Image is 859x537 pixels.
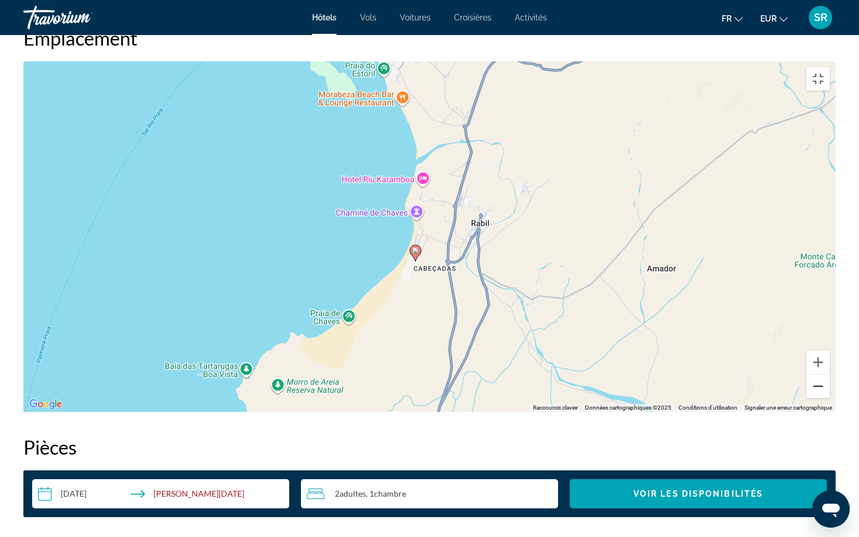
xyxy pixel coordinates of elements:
a: Voitures [400,13,431,22]
iframe: Bouton de lancement de la fenêtre de messagerie [812,490,850,528]
a: Activités [515,13,547,22]
img: Google [26,397,65,412]
button: Zoom arrière [806,375,830,398]
button: Passer en plein écran [806,67,830,91]
span: EUR [760,14,777,23]
a: Hôtels [312,13,337,22]
span: , 1 [366,489,406,498]
button: Zoom avant [806,351,830,374]
button: Check-in date: Dec 25, 2025 Check-out date: Jan 4, 2026 [32,479,289,508]
span: Données cartographiques ©2025 [585,404,671,411]
a: Travorium [23,2,140,33]
h2: Pièces [23,435,836,459]
button: Change currency [760,10,788,27]
a: Vols [360,13,376,22]
button: Change language [722,10,743,27]
button: Raccourcis clavier [533,404,578,412]
span: Chambre [374,489,406,498]
span: 2 [335,489,366,498]
span: Voir les disponibilités [633,489,763,498]
a: Conditions d'utilisation (s'ouvre dans un nouvel onglet) [678,404,737,411]
button: Voir les disponibilités [570,479,827,508]
a: Croisières [454,13,491,22]
h2: Emplacement [23,26,836,50]
a: Signaler une erreur cartographique [744,404,832,411]
span: Adultes [340,489,366,498]
span: fr [722,14,732,23]
a: Ouvrir cette zone dans Google Maps (dans une nouvelle fenêtre) [26,397,65,412]
button: User Menu [805,5,836,30]
button: Travelers: 2 adults, 0 children [301,479,558,508]
div: Search widget [32,479,827,508]
span: SR [814,12,827,23]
